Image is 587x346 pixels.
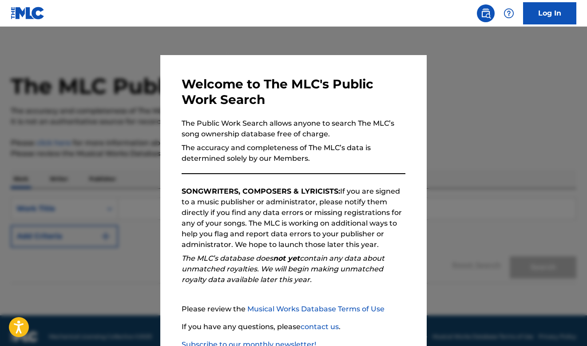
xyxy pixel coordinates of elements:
p: If you are signed to a music publisher or administrator, please notify them directly if you find ... [182,186,405,250]
a: Musical Works Database Terms of Use [247,305,385,313]
strong: SONGWRITERS, COMPOSERS & LYRICISTS: [182,187,340,195]
img: MLC Logo [11,7,45,20]
a: contact us [301,322,339,331]
a: Public Search [477,4,495,22]
strong: not yet [273,254,300,262]
p: The accuracy and completeness of The MLC’s data is determined solely by our Members. [182,143,405,164]
h3: Welcome to The MLC's Public Work Search [182,76,405,107]
div: Help [500,4,518,22]
a: Log In [523,2,576,24]
img: help [504,8,514,19]
img: search [480,8,491,19]
p: The Public Work Search allows anyone to search The MLC’s song ownership database free of charge. [182,118,405,139]
p: Please review the [182,304,405,314]
p: If you have any questions, please . [182,322,405,332]
em: The MLC’s database does contain any data about unmatched royalties. We will begin making unmatche... [182,254,385,284]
